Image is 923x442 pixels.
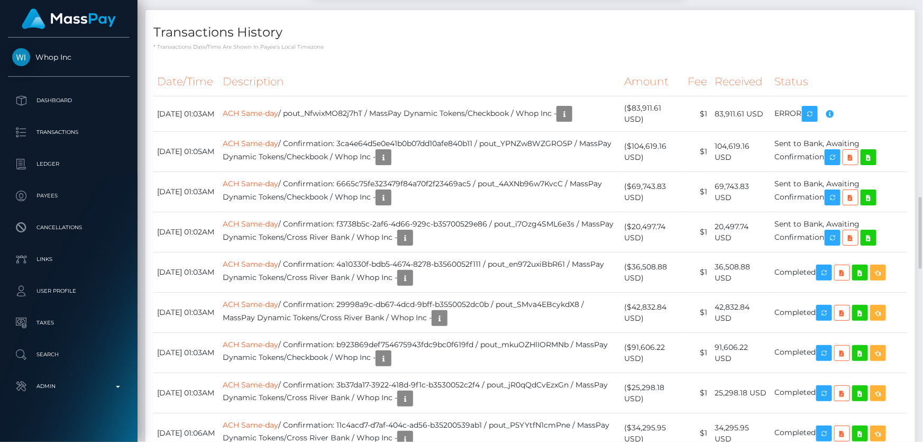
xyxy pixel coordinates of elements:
[12,93,125,109] p: Dashboard
[711,172,771,212] td: 69,743.83 USD
[711,132,771,172] td: 104,619.16 USD
[620,96,684,132] td: ($83,911.61 USD)
[711,67,771,96] th: Received
[219,373,620,413] td: / Confirmation: 3b37da17-3922-418d-9f1c-b3530052c2f4 / pout_jR0qQdCvEzxGn / MassPay Dynamic Token...
[223,219,278,229] a: ACH Same-day
[8,310,130,336] a: Taxes
[620,293,684,333] td: ($42,832.84 USD)
[12,315,125,331] p: Taxes
[223,109,278,118] a: ACH Same-day
[223,380,278,390] a: ACH Same-day
[153,293,219,333] td: [DATE] 01:03AM
[711,333,771,373] td: 91,606.22 USD
[711,252,771,293] td: 36,508.88 USD
[219,172,620,212] td: / Confirmation: 6665c75fe323479f84a70f2f23469ac5 / pout_4AXNb96w7KvcC / MassPay Dynamic Tokens/Ch...
[8,87,130,114] a: Dashboard
[711,96,771,132] td: 83,911.61 USD
[219,212,620,252] td: / Confirmation: f3738b5c-2af6-4d66-929c-b35700529e86 / pout_i7Ozg4SML6e3s / MassPay Dynamic Token...
[620,212,684,252] td: ($20,497.74 USD)
[8,151,130,177] a: Ledger
[620,252,684,293] td: ($36,508.88 USD)
[771,252,907,293] td: Completed
[223,420,278,430] a: ACH Same-day
[223,340,278,349] a: ACH Same-day
[219,96,620,132] td: / pout_NfwixMO82j7hT / MassPay Dynamic Tokens/Checkbook / Whop Inc -
[771,333,907,373] td: Completed
[8,214,130,241] a: Cancellations
[8,341,130,368] a: Search
[12,188,125,204] p: Payees
[223,259,278,269] a: ACH Same-day
[223,300,278,309] a: ACH Same-day
[153,43,907,51] p: * Transactions date/time are shown in payee's local timezone
[8,52,130,62] span: Whop Inc
[620,172,684,212] td: ($69,743.83 USD)
[153,96,219,132] td: [DATE] 01:03AM
[12,220,125,236] p: Cancellations
[219,333,620,373] td: / Confirmation: b923869def754675943fdc9bc0f619fd / pout_mkuOZHlIORMNb / MassPay Dynamic Tokens/Ch...
[8,246,130,273] a: Links
[223,179,278,188] a: ACH Same-day
[711,293,771,333] td: 42,832.84 USD
[219,132,620,172] td: / Confirmation: 3ca4e64d5e0e41b0b07dd10afe840b11 / pout_YPNZw8WZGRO5P / MassPay Dynamic Tokens/Ch...
[153,172,219,212] td: [DATE] 01:03AM
[684,67,711,96] th: Fee
[153,212,219,252] td: [DATE] 01:02AM
[620,373,684,413] td: ($25,298.18 USD)
[153,67,219,96] th: Date/Time
[153,132,219,172] td: [DATE] 01:05AM
[684,373,711,413] td: $1
[8,119,130,146] a: Transactions
[219,67,620,96] th: Description
[153,252,219,293] td: [DATE] 01:03AM
[153,373,219,413] td: [DATE] 01:03AM
[684,96,711,132] td: $1
[219,293,620,333] td: / Confirmation: 29998a9c-db67-4dcd-9bff-b3550052dc0b / pout_SMva4EBcykdX8 / MassPay Dynamic Token...
[153,333,219,373] td: [DATE] 01:03AM
[12,48,30,66] img: Whop Inc
[620,333,684,373] td: ($91,606.22 USD)
[12,347,125,363] p: Search
[771,96,907,132] td: ERROR
[684,333,711,373] td: $1
[771,132,907,172] td: Sent to Bank, Awaiting Confirmation
[684,212,711,252] td: $1
[684,172,711,212] td: $1
[711,212,771,252] td: 20,497.74 USD
[223,139,278,148] a: ACH Same-day
[8,278,130,304] a: User Profile
[684,132,711,172] td: $1
[22,8,116,29] img: MassPay Logo
[8,373,130,400] a: Admin
[684,252,711,293] td: $1
[771,67,907,96] th: Status
[771,172,907,212] td: Sent to Bank, Awaiting Confirmation
[12,283,125,299] p: User Profile
[711,373,771,413] td: 25,298.18 USD
[153,23,907,42] h4: Transactions History
[771,212,907,252] td: Sent to Bank, Awaiting Confirmation
[219,252,620,293] td: / Confirmation: 4a10330f-bdb5-4674-8278-b3560052f111 / pout_en972uxiBbR61 / MassPay Dynamic Token...
[771,373,907,413] td: Completed
[12,378,125,394] p: Admin
[12,124,125,140] p: Transactions
[620,67,684,96] th: Amount
[771,293,907,333] td: Completed
[8,183,130,209] a: Payees
[620,132,684,172] td: ($104,619.16 USD)
[12,156,125,172] p: Ledger
[12,251,125,267] p: Links
[684,293,711,333] td: $1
